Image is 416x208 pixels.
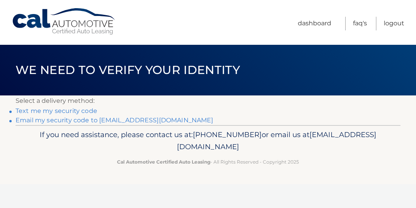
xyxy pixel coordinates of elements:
p: - All Rights Reserved - Copyright 2025 [27,158,389,166]
strong: Cal Automotive Certified Auto Leasing [117,159,210,165]
p: If you need assistance, please contact us at: or email us at [27,129,389,153]
p: Select a delivery method: [16,95,400,106]
a: Dashboard [298,17,331,30]
a: Text me my security code [16,107,97,115]
a: Cal Automotive [12,8,117,35]
a: Logout [384,17,404,30]
span: [PHONE_NUMBER] [193,130,262,139]
a: FAQ's [353,17,367,30]
a: Email my security code to [EMAIL_ADDRESS][DOMAIN_NAME] [16,116,213,124]
span: We need to verify your identity [16,63,240,77]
